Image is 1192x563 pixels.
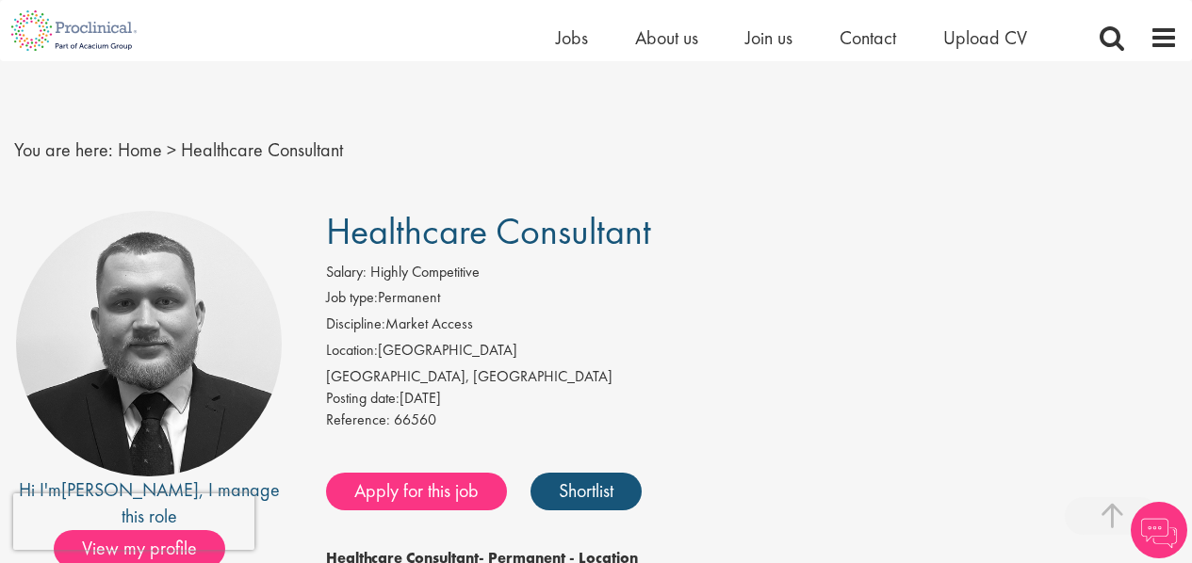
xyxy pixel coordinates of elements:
div: Hi I'm , I manage this role [14,476,284,530]
span: 66560 [394,410,436,429]
iframe: reCAPTCHA [13,493,254,550]
li: Permanent [326,287,1178,314]
a: Shortlist [531,473,642,510]
span: You are here: [14,137,113,162]
span: > [167,137,176,162]
img: Chatbot [1131,502,1187,558]
a: Jobs [556,25,588,50]
div: [GEOGRAPHIC_DATA], [GEOGRAPHIC_DATA] [326,366,1178,388]
a: About us [635,25,698,50]
img: imeage of recruiter Jakub Hanas [16,211,282,476]
a: Upload CV [943,25,1027,50]
a: [PERSON_NAME] [61,477,199,502]
span: Healthcare Consultant [181,137,343,162]
label: Location: [326,340,378,362]
label: Job type: [326,287,378,309]
a: breadcrumb link [118,137,162,162]
span: Healthcare Consultant [326,207,651,255]
li: [GEOGRAPHIC_DATA] [326,340,1178,366]
a: Join us [745,25,792,50]
label: Reference: [326,410,390,431]
a: Contact [840,25,896,50]
a: View my profile [54,534,244,558]
a: Apply for this job [326,473,507,510]
label: Salary: [326,262,367,283]
label: Discipline: [326,314,385,335]
span: Posting date: [326,388,400,408]
span: Highly Competitive [370,262,480,281]
li: Market Access [326,314,1178,340]
div: [DATE] [326,388,1178,410]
